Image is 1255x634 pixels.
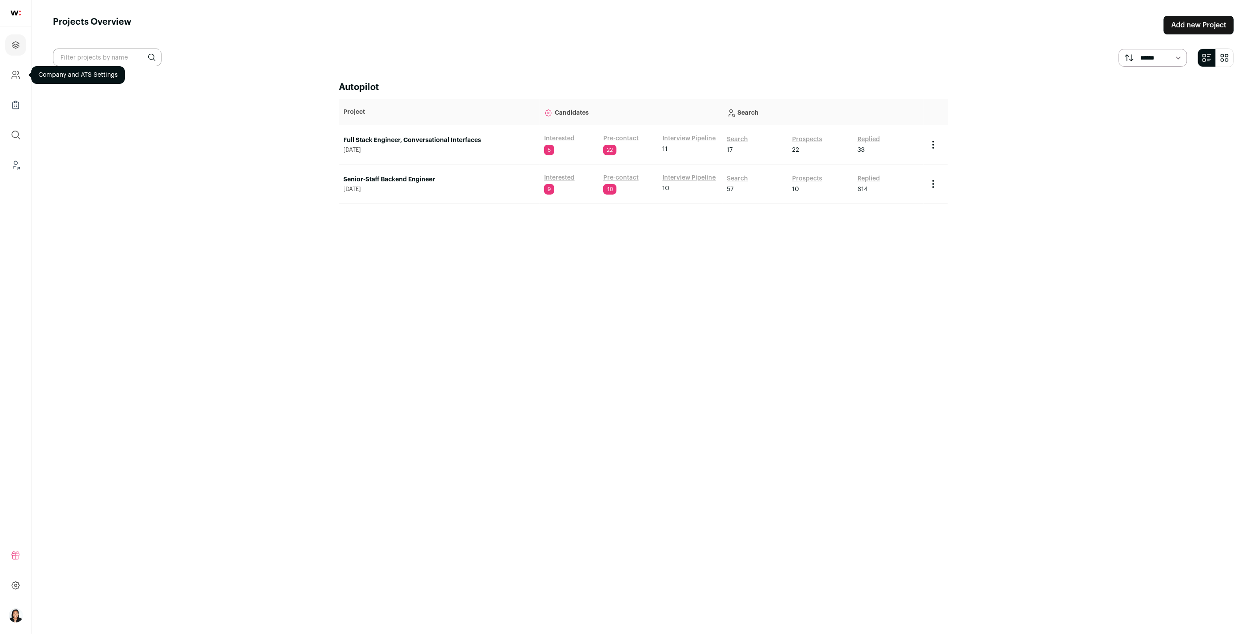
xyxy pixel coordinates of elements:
p: Project [343,108,535,116]
span: [DATE] [343,146,535,154]
h1: Projects Overview [53,16,132,34]
a: Search [727,135,748,144]
input: Filter projects by name [53,49,162,66]
span: 10 [792,185,799,194]
span: 11 [662,145,668,154]
a: Replied [857,135,880,144]
button: Project Actions [928,139,939,150]
img: 13709957-medium_jpg [9,608,23,623]
a: Pre-contact [603,134,639,143]
p: Search [727,103,919,121]
span: 33 [857,146,864,154]
span: 57 [727,185,733,194]
div: Company and ATS Settings [31,66,125,84]
span: 22 [792,146,799,154]
a: Leads (Backoffice) [5,154,26,176]
span: 614 [857,185,868,194]
a: Interview Pipeline [662,173,716,182]
span: 10 [662,184,669,193]
img: wellfound-shorthand-0d5821cbd27db2630d0214b213865d53afaa358527fdda9d0ea32b1df1b89c2c.svg [11,11,21,15]
span: 22 [603,145,616,155]
p: Candidates [544,103,718,121]
a: Prospects [792,135,822,144]
a: Projects [5,34,26,56]
a: Search [727,174,748,183]
a: Full Stack Engineer, Conversational Interfaces [343,136,535,145]
span: [DATE] [343,186,535,193]
a: Prospects [792,174,822,183]
span: 10 [603,184,616,195]
a: Add new Project [1164,16,1234,34]
button: Project Actions [928,179,939,189]
a: Interested [544,134,575,143]
a: Interested [544,173,575,182]
a: Senior-Staff Backend Engineer [343,175,535,184]
a: Interview Pipeline [662,134,716,143]
span: 17 [727,146,733,154]
h2: Autopilot [339,81,948,94]
a: Pre-contact [603,173,639,182]
a: Company and ATS Settings [5,64,26,86]
span: 9 [544,184,554,195]
button: Open dropdown [9,608,23,623]
a: Company Lists [5,94,26,116]
span: 5 [544,145,554,155]
a: Replied [857,174,880,183]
